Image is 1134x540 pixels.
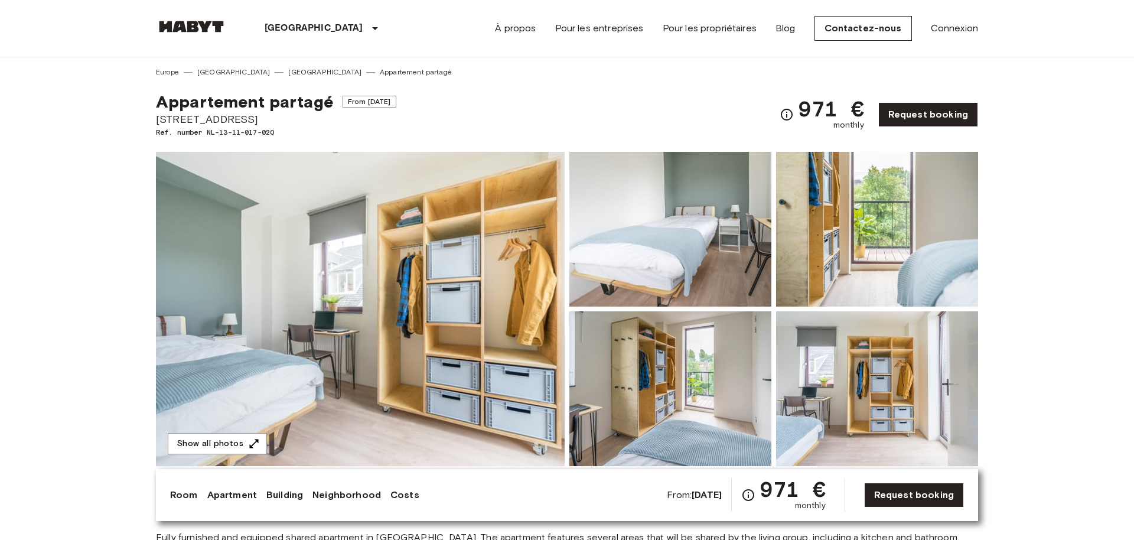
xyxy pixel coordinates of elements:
[312,488,381,502] a: Neighborhood
[569,152,771,307] img: Picture of unit NL-13-11-017-02Q
[799,98,864,119] span: 971 €
[555,21,644,35] a: Pour les entreprises
[170,488,198,502] a: Room
[776,311,978,466] img: Picture of unit NL-13-11-017-02Q
[207,488,257,502] a: Apartment
[390,488,419,502] a: Costs
[833,119,864,131] span: monthly
[864,483,964,508] a: Request booking
[156,112,396,127] span: [STREET_ADDRESS]
[814,16,912,41] a: Contactez-nous
[692,489,722,500] b: [DATE]
[156,152,565,466] img: Marketing picture of unit NL-13-11-017-02Q
[878,102,978,127] a: Request booking
[156,21,227,32] img: Habyt
[663,21,757,35] a: Pour les propriétaires
[780,108,794,122] svg: Check cost overview for full price breakdown. Please note that discounts apply to new joiners onl...
[197,67,271,77] a: [GEOGRAPHIC_DATA]
[741,488,755,502] svg: Check cost overview for full price breakdown. Please note that discounts apply to new joiners onl...
[931,21,978,35] a: Connexion
[569,311,771,466] img: Picture of unit NL-13-11-017-02Q
[795,500,826,512] span: monthly
[495,21,536,35] a: À propos
[667,489,722,502] span: From:
[776,152,978,307] img: Picture of unit NL-13-11-017-02Q
[775,21,796,35] a: Blog
[266,488,303,502] a: Building
[156,127,396,138] span: Ref. number NL-13-11-017-02Q
[156,92,333,112] span: Appartement partagé
[760,479,826,500] span: 971 €
[380,67,452,77] a: Appartement partagé
[156,67,179,77] a: Europe
[168,433,267,455] button: Show all photos
[265,21,363,35] p: [GEOGRAPHIC_DATA]
[343,96,396,108] span: From [DATE]
[288,67,361,77] a: [GEOGRAPHIC_DATA]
